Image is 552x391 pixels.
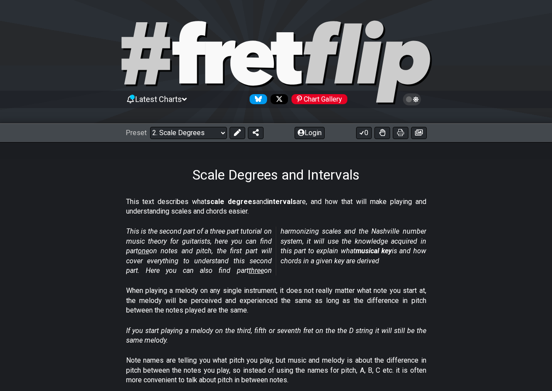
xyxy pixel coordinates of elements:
button: Toggle Dexterity for all fretkits [374,127,390,139]
em: This is the second part of a three part tutorial on music theory for guitarists, here you can fin... [126,227,426,275]
em: If you start playing a melody on the third, fifth or seventh fret on the the D string it will sti... [126,326,426,344]
strong: musical key [356,247,392,255]
span: one [138,247,149,255]
div: Chart Gallery [291,94,347,104]
p: Note names are telling you what pitch you play, but music and melody is about the difference in p... [126,356,426,385]
p: This text describes what and are, and how that will make playing and understanding scales and cho... [126,197,426,217]
strong: intervals [267,197,296,206]
a: Follow #fretflip at Bluesky [246,94,267,104]
button: Share Preset [248,127,264,139]
p: When playing a melody on any single instrument, it does not really matter what note you start at,... [126,286,426,315]
button: Print [393,127,408,139]
span: Latest Charts [135,95,182,104]
button: Login [295,127,325,139]
span: three [249,266,264,275]
select: Preset [150,127,227,139]
button: Edit Preset [230,127,245,139]
span: Toggle light / dark theme [407,95,417,103]
span: Preset [126,129,147,137]
strong: scale degrees [206,197,256,206]
h1: Scale Degrees and Intervals [192,167,360,183]
button: 0 [356,127,372,139]
button: Create image [411,127,427,139]
a: Follow #fretflip at X [267,94,288,104]
a: #fretflip at Pinterest [288,94,347,104]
